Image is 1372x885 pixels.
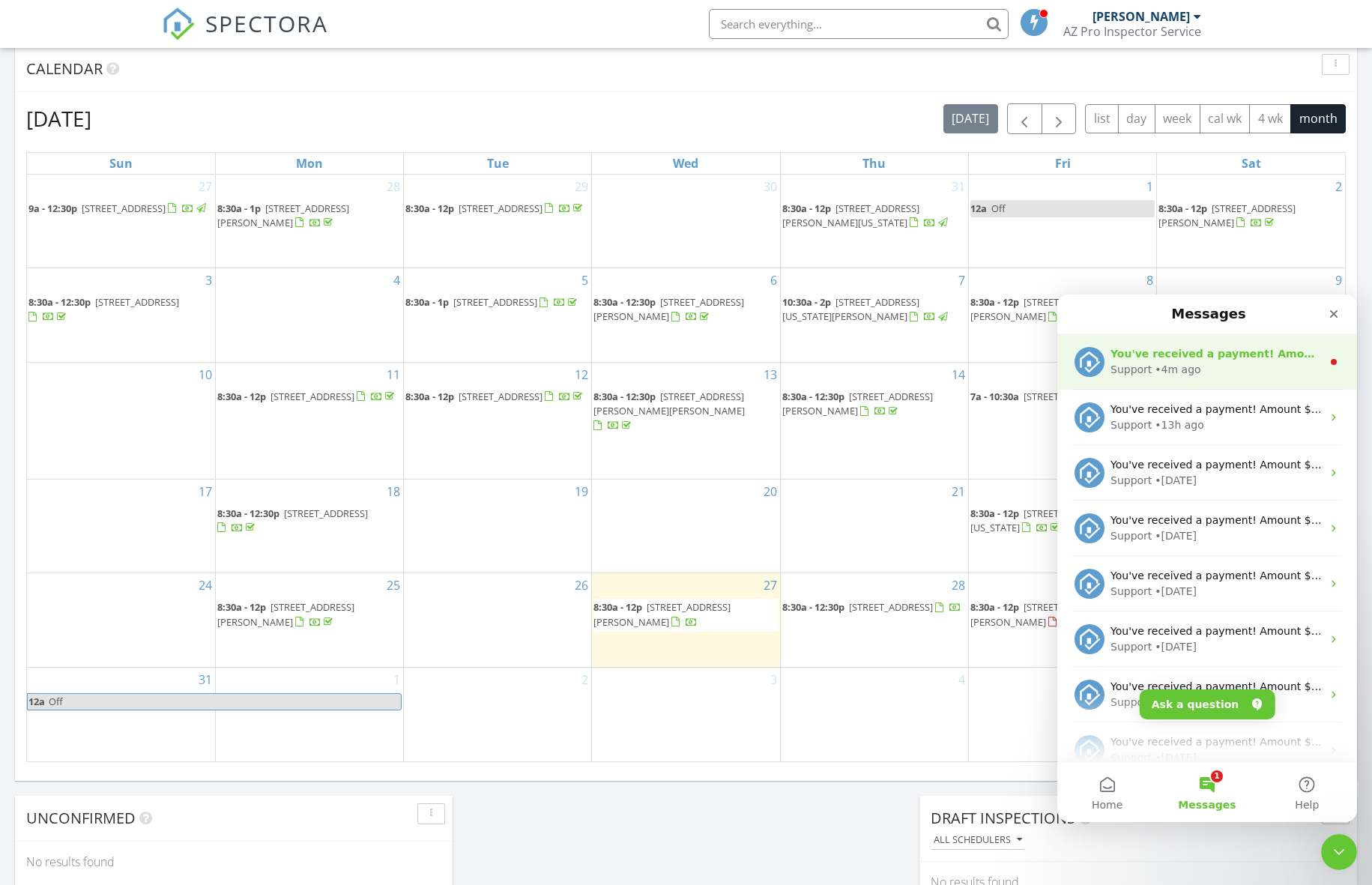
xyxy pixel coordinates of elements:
[970,390,1150,403] a: 7a - 10:30a [STREET_ADDRESS]
[17,385,47,415] img: Profile image for Support
[215,362,403,479] td: Go to August 11, 2025
[26,808,136,828] span: Unconfirmed
[404,479,592,573] td: Go to August 19, 2025
[17,219,47,249] img: Profile image for Support
[782,388,967,420] a: 8:30a - 12:30p [STREET_ADDRESS][PERSON_NAME]
[453,295,537,309] span: [STREET_ADDRESS]
[390,268,403,292] a: Go to August 4, 2025
[761,480,780,504] a: Go to August 20, 2025
[404,362,592,479] td: Go to August 12, 2025
[459,390,543,403] span: [STREET_ADDRESS]
[1063,24,1201,39] div: AZ Pro Inspector Service
[1093,9,1190,24] div: [PERSON_NAME]
[670,153,701,174] a: Wednesday
[82,395,218,425] button: Ask a question
[943,104,998,133] button: [DATE]
[200,468,300,528] button: Help
[405,294,590,312] a: 8:30a - 1p [STREET_ADDRESS]
[217,200,402,232] a: 8:30a - 1p [STREET_ADDRESS][PERSON_NAME]
[1157,175,1345,268] td: Go to August 2, 2025
[1249,104,1291,133] button: 4 wk
[28,294,214,326] a: 8:30a - 12:30p [STREET_ADDRESS]
[1143,268,1156,292] a: Go to August 8, 2025
[949,573,968,597] a: Go to August 28, 2025
[405,390,585,403] a: 8:30a - 12p [STREET_ADDRESS]
[970,390,1019,403] span: 7a - 10:30a
[572,480,591,504] a: Go to August 19, 2025
[1057,295,1357,822] iframe: Intercom live chat
[1158,202,1296,229] span: [STREET_ADDRESS][PERSON_NAME]
[970,505,1155,537] a: 8:30a - 12p [STREET_ADDRESS][US_STATE]
[196,668,215,692] a: Go to August 31, 2025
[284,507,368,520] span: [STREET_ADDRESS]
[592,573,780,668] td: Go to August 27, 2025
[100,468,199,528] button: Messages
[97,67,143,83] div: • 4m ago
[782,200,967,232] a: 8:30a - 12p [STREET_ADDRESS][PERSON_NAME][US_STATE]
[592,268,780,363] td: Go to August 6, 2025
[761,363,780,387] a: Go to August 13, 2025
[405,202,585,215] a: 8:30a - 12p [STREET_ADDRESS]
[761,175,780,199] a: Go to July 30, 2025
[162,7,195,40] img: The Best Home Inspection Software - Spectora
[17,441,47,471] img: Profile image for Support
[384,175,403,199] a: Go to July 28, 2025
[593,390,745,417] span: [STREET_ADDRESS][PERSON_NAME][PERSON_NAME]
[782,599,967,617] a: 8:30a - 12:30p [STREET_ADDRESS]
[215,668,403,761] td: Go to September 1, 2025
[196,573,215,597] a: Go to August 24, 2025
[28,202,208,215] a: 9a - 12:30p [STREET_ADDRESS]
[970,599,1155,631] a: 8:30a - 12p [STREET_ADDRESS][PERSON_NAME]
[97,345,139,360] div: • [DATE]
[593,295,744,323] a: 8:30a - 12:30p [STREET_ADDRESS][PERSON_NAME]
[1158,202,1207,215] span: 8:30a - 12p
[931,808,1075,828] span: Draft Inspections
[404,175,592,268] td: Go to July 29, 2025
[26,103,91,133] h2: [DATE]
[97,178,139,194] div: • [DATE]
[384,363,403,387] a: Go to August 11, 2025
[404,573,592,668] td: Go to August 26, 2025
[592,362,780,479] td: Go to August 13, 2025
[572,573,591,597] a: Go to August 26, 2025
[53,234,94,250] div: Support
[970,295,1019,309] span: 8:30a - 12p
[53,345,94,360] div: Support
[1158,202,1296,229] a: 8:30a - 12p [STREET_ADDRESS][PERSON_NAME]
[1024,390,1107,403] span: [STREET_ADDRESS]
[968,268,1156,363] td: Go to August 8, 2025
[859,153,889,174] a: Thursday
[53,386,641,398] span: You've received a payment! Amount $85.00 Fee $0.00 Net $85.00 Transaction # Inspection [STREET_AD...
[593,388,778,435] a: 8:30a - 12:30p [STREET_ADDRESS][PERSON_NAME][PERSON_NAME]
[593,600,731,628] span: [STREET_ADDRESS][PERSON_NAME]
[970,507,1107,534] a: 8:30a - 12p [STREET_ADDRESS][US_STATE]
[970,600,1019,614] span: 8:30a - 12p
[1007,103,1042,134] button: Previous month
[405,200,590,218] a: 8:30a - 12p [STREET_ADDRESS]
[782,390,933,417] span: [STREET_ADDRESS][PERSON_NAME]
[28,200,214,218] a: 9a - 12:30p [STREET_ADDRESS]
[196,363,215,387] a: Go to August 10, 2025
[782,294,967,326] a: 10:30a - 2p [STREET_ADDRESS][US_STATE][PERSON_NAME]
[593,600,642,614] span: 8:30a - 12p
[593,600,731,628] a: 8:30a - 12p [STREET_ADDRESS][PERSON_NAME]
[384,480,403,504] a: Go to August 18, 2025
[27,573,215,668] td: Go to August 24, 2025
[405,295,580,309] a: 8:30a - 1p [STREET_ADDRESS]
[53,289,94,305] div: Support
[592,479,780,573] td: Go to August 20, 2025
[28,694,46,710] span: 12a
[968,668,1156,761] td: Go to September 5, 2025
[405,295,449,309] span: 8:30a - 1p
[761,573,780,597] a: Go to August 27, 2025
[238,505,262,516] span: Help
[709,9,1009,39] input: Search everything...
[217,507,368,534] a: 8:30a - 12:30p [STREET_ADDRESS]
[780,668,968,761] td: Go to September 4, 2025
[53,400,94,416] div: Support
[217,202,349,229] a: 8:30a - 1p [STREET_ADDRESS][PERSON_NAME]
[949,480,968,504] a: Go to August 21, 2025
[1118,104,1155,133] button: day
